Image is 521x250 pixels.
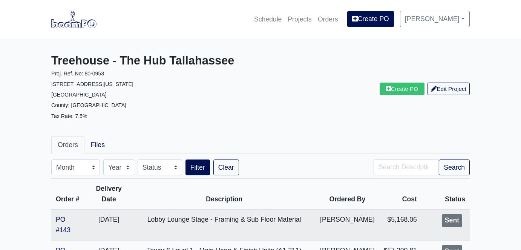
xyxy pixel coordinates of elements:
[133,209,316,240] td: Lobby Lounge Stage - Framing & Sub Floor Material
[347,11,394,27] a: Create PO
[51,102,126,108] small: County: [GEOGRAPHIC_DATA]
[213,160,239,175] a: Clear
[439,160,470,175] button: Search
[428,83,470,95] a: Edit Project
[51,71,104,77] small: Proj. Ref. No: 80-0953
[400,11,470,27] a: [PERSON_NAME]
[442,214,462,227] div: Sent
[374,160,439,175] input: Search
[379,179,421,210] th: Cost
[380,83,425,95] a: Create PO
[316,179,379,210] th: Ordered By
[51,92,107,98] small: [GEOGRAPHIC_DATA]
[379,209,421,240] td: $5,168.06
[51,136,84,153] a: Orders
[56,216,70,234] a: PO #143
[285,11,315,28] a: Projects
[51,113,87,119] small: Tax Rate: 7.5%
[51,54,255,68] h3: Treehouse - The Hub Tallahassee
[251,11,285,28] a: Schedule
[421,179,470,210] th: Status
[133,179,316,210] th: Description
[51,11,97,28] img: boomPO
[51,81,133,87] small: [STREET_ADDRESS][US_STATE]
[315,11,341,28] a: Orders
[51,179,85,210] th: Order #
[85,209,133,240] td: [DATE]
[185,160,210,175] button: Filter
[316,209,379,240] td: [PERSON_NAME]
[85,179,133,210] th: Delivery Date
[84,136,111,153] a: Files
